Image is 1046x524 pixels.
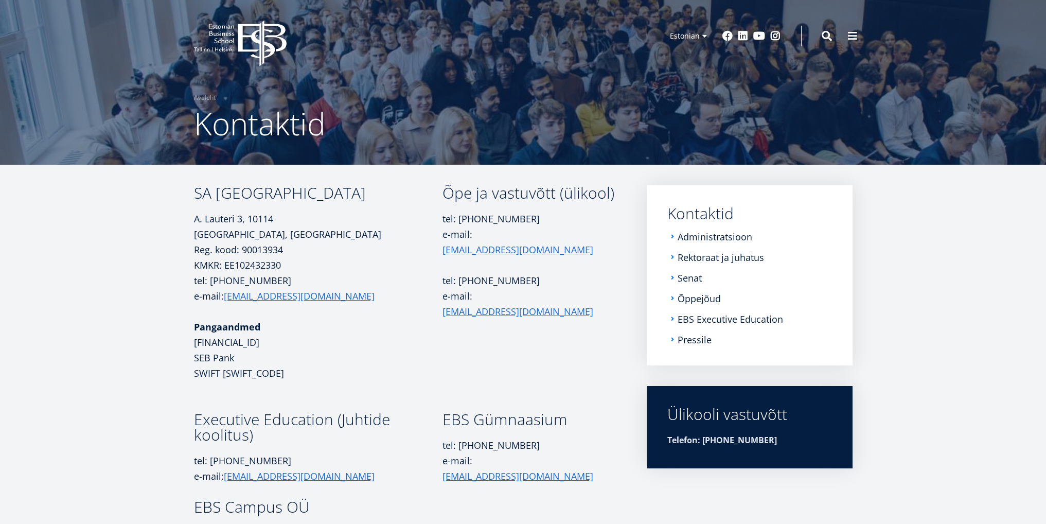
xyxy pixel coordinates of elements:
h3: EBS Campus OÜ [194,499,442,515]
p: e-mail: [442,288,617,319]
h3: Õpe ja vastuvõtt (ülikool) [442,185,617,201]
span: Kontaktid [194,102,326,145]
a: Administratsioon [678,232,752,242]
a: [EMAIL_ADDRESS][DOMAIN_NAME] [224,288,375,304]
h3: EBS Gümnaasium [442,412,617,427]
a: [EMAIL_ADDRESS][DOMAIN_NAME] [442,468,593,484]
p: KMKR: EE102432330 [194,257,442,273]
a: [EMAIL_ADDRESS][DOMAIN_NAME] [442,242,593,257]
strong: Pangaandmed [194,321,260,333]
a: Rektoraat ja juhatus [678,252,764,263]
a: Õppejõud [678,293,721,304]
a: [EMAIL_ADDRESS][DOMAIN_NAME] [224,468,375,484]
p: tel: [PHONE_NUMBER] e-mail: [194,273,442,304]
p: tel: [PHONE_NUMBER] e-mail: [194,453,442,484]
a: Pressile [678,335,712,345]
p: A. Lauteri 3, 10114 [GEOGRAPHIC_DATA], [GEOGRAPHIC_DATA] Reg. kood: 90013934 [194,211,442,257]
a: Kontaktid [667,206,832,221]
a: Facebook [722,31,733,41]
h3: Executive Education (Juhtide koolitus) [194,412,442,443]
p: tel: [PHONE_NUMBER] e-mail: [442,438,617,484]
strong: Telefon: [PHONE_NUMBER] [667,434,777,446]
a: Senat [678,273,702,283]
a: [EMAIL_ADDRESS][DOMAIN_NAME] [442,304,593,319]
p: [FINANCIAL_ID] SEB Pank SWIFT [SWIFT_CODE] [194,319,442,381]
a: Linkedin [738,31,748,41]
a: Youtube [753,31,765,41]
div: Ülikooli vastuvõtt [667,407,832,422]
p: tel: [PHONE_NUMBER] [442,273,617,288]
a: Avaleht [194,93,216,103]
a: Instagram [770,31,781,41]
h3: SA [GEOGRAPHIC_DATA] [194,185,442,201]
p: tel: [PHONE_NUMBER] e-mail: [442,211,617,257]
a: EBS Executive Education [678,314,783,324]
